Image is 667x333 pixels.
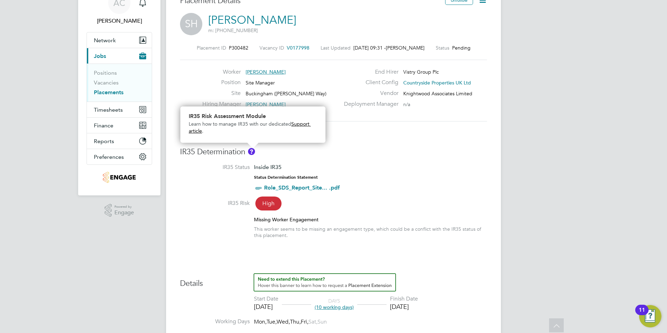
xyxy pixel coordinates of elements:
strong: Status Determination Statement [254,175,318,180]
a: Support article [189,121,311,134]
label: Worker [202,68,241,76]
button: Open Resource Center, 11 new notifications [639,305,661,327]
b: Placement [180,130,218,139]
span: [PERSON_NAME] [246,101,286,108]
span: Wed, [277,318,290,325]
img: knightwood-logo-retina.png [103,172,135,183]
span: Countryside Properties UK Ltd [403,80,471,86]
span: Fri, [301,318,308,325]
span: Inside IR35 [254,164,282,170]
span: Reports [94,138,114,145]
span: Finance [94,122,113,129]
strong: IR35 Risk Assessment Module [189,113,266,119]
span: P300482 [229,45,248,51]
span: Network [94,37,116,44]
div: Missing Worker Engagement [254,216,487,223]
div: 11 [639,310,645,319]
label: Client Config [340,79,398,86]
span: n/a [403,101,410,108]
span: Tue, [267,318,277,325]
span: Mon, [254,318,267,325]
label: Working Days [180,318,250,325]
span: Site Manager [246,80,275,86]
h3: IR35 Determination [180,147,487,157]
label: Vacancy ID [260,45,284,51]
label: IR35 Risk [180,200,250,207]
div: About IR35 [180,106,325,143]
span: . [202,128,203,134]
label: End Hirer [340,68,398,76]
span: Preferences [94,154,124,160]
span: Engage [114,210,134,216]
label: Position [202,79,241,86]
div: [DATE] [390,303,418,311]
a: Positions [94,69,117,76]
span: Timesheets [94,106,123,113]
div: [DATE] [254,303,278,311]
span: SH [180,13,202,35]
label: Placement ID [197,45,226,51]
label: IR35 Status [180,164,250,171]
span: Powered by [114,204,134,210]
label: Site [202,90,241,97]
button: How to extend a Placement? [254,273,396,291]
span: Thu, [290,318,301,325]
span: Vistry Group Plc [403,69,439,75]
label: Hiring Manager [202,101,241,108]
label: Last Updated [321,45,351,51]
span: Learn how to manage IR35 with our dedicated [189,121,291,127]
span: Amy Courtney [87,17,152,25]
a: Role_SDS_Report_Site... .pdf [264,184,340,191]
span: Jobs [94,53,106,59]
span: [DATE] 09:31 - [353,45,386,51]
span: (10 working days) [315,304,354,310]
div: Start Date [254,295,278,303]
button: About IR35 [248,148,255,155]
span: Pending [452,45,471,51]
span: m: [PHONE_NUMBER] [208,27,258,34]
div: Finish Date [390,295,418,303]
label: Deployment Manager [340,101,398,108]
span: [PERSON_NAME] [246,69,286,75]
span: Sat, [308,318,317,325]
a: Placements [94,89,123,96]
a: Vacancies [94,79,119,86]
span: Buckingham ([PERSON_NAME] Way) [246,90,327,97]
label: Vendor [340,90,398,97]
span: High [255,197,282,210]
label: Status [436,45,449,51]
a: Go to home page [87,172,152,183]
h3: Details [180,273,487,289]
span: Sun [317,318,327,325]
div: This worker seems to be missing an engagement type, which could be a conflict with the IR35 statu... [254,226,487,238]
a: [PERSON_NAME] [208,13,296,27]
span: Knightwood Associates Limited [403,90,472,97]
span: V0177998 [287,45,309,51]
div: DAYS [311,298,357,310]
span: [PERSON_NAME] [386,45,425,51]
